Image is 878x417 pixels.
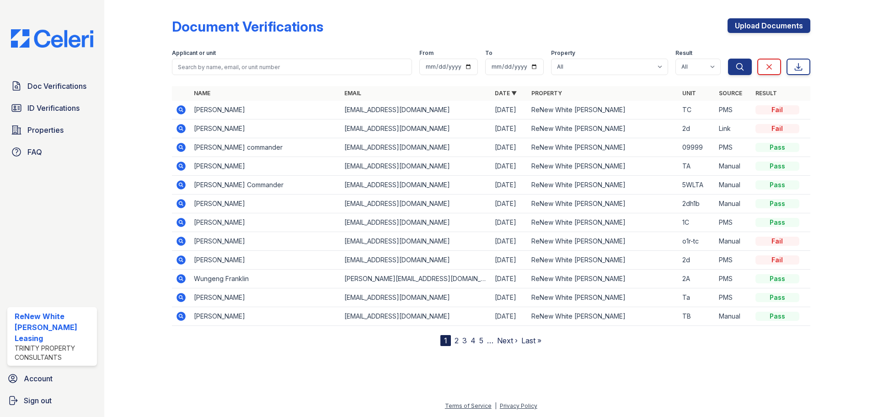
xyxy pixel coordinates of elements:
a: Terms of Service [445,402,492,409]
div: Pass [755,180,799,190]
td: [PERSON_NAME] [190,213,341,232]
td: ReNew White [PERSON_NAME] [528,138,678,157]
td: [PERSON_NAME] [190,251,341,270]
td: [DATE] [491,270,528,288]
td: Manual [715,195,752,213]
td: [DATE] [491,176,528,195]
td: Link [715,119,752,138]
td: Manual [715,307,752,326]
td: Manual [715,157,752,176]
input: Search by name, email, or unit number [172,59,412,75]
span: ID Verifications [27,103,80,114]
a: ID Verifications [7,99,97,117]
td: [PERSON_NAME] [190,157,341,176]
td: [PERSON_NAME] Commander [190,176,341,195]
label: From [419,49,434,57]
td: [EMAIL_ADDRESS][DOMAIN_NAME] [341,157,491,176]
label: Property [551,49,575,57]
div: Fail [755,105,799,114]
td: [EMAIL_ADDRESS][DOMAIN_NAME] [341,232,491,251]
td: [EMAIL_ADDRESS][DOMAIN_NAME] [341,307,491,326]
td: [DATE] [491,195,528,213]
td: [PERSON_NAME] [190,195,341,213]
td: [PERSON_NAME][EMAIL_ADDRESS][DOMAIN_NAME] [341,270,491,288]
td: Ta [679,288,715,307]
a: Result [755,90,777,97]
td: ReNew White [PERSON_NAME] [528,101,678,119]
td: ReNew White [PERSON_NAME] [528,251,678,270]
td: o1r-tc [679,232,715,251]
td: [DATE] [491,307,528,326]
a: Property [531,90,562,97]
td: [PERSON_NAME] commander [190,138,341,157]
td: 1C [679,213,715,232]
div: Pass [755,162,799,171]
td: ReNew White [PERSON_NAME] [528,307,678,326]
a: 3 [462,336,467,345]
td: [EMAIL_ADDRESS][DOMAIN_NAME] [341,213,491,232]
td: ReNew White [PERSON_NAME] [528,288,678,307]
label: To [485,49,493,57]
td: TB [679,307,715,326]
td: [PERSON_NAME] [190,101,341,119]
a: Account [4,369,101,388]
a: 4 [471,336,476,345]
a: Doc Verifications [7,77,97,95]
td: [EMAIL_ADDRESS][DOMAIN_NAME] [341,119,491,138]
button: Sign out [4,391,101,410]
td: TA [679,157,715,176]
td: PMS [715,251,752,270]
td: PMS [715,213,752,232]
td: 2dh1b [679,195,715,213]
td: [EMAIL_ADDRESS][DOMAIN_NAME] [341,251,491,270]
img: CE_Logo_Blue-a8612792a0a2168367f1c8372b55b34899dd931a85d93a1a3d3e32e68fde9ad4.png [4,29,101,48]
td: 09999 [679,138,715,157]
td: [EMAIL_ADDRESS][DOMAIN_NAME] [341,101,491,119]
a: Properties [7,121,97,139]
td: ReNew White [PERSON_NAME] [528,270,678,288]
td: [EMAIL_ADDRESS][DOMAIN_NAME] [341,176,491,195]
span: Properties [27,125,64,135]
a: Privacy Policy [500,402,537,409]
td: [PERSON_NAME] [190,288,341,307]
td: Manual [715,176,752,195]
a: Unit [682,90,696,97]
td: [DATE] [491,119,528,138]
label: Result [675,49,692,57]
td: 2A [679,270,715,288]
td: [DATE] [491,157,528,176]
a: Date ▼ [495,90,517,97]
div: Pass [755,274,799,283]
div: Fail [755,124,799,133]
div: Trinity Property Consultants [15,344,93,362]
a: Last » [521,336,541,345]
td: [DATE] [491,213,528,232]
td: [EMAIL_ADDRESS][DOMAIN_NAME] [341,195,491,213]
td: 2d [679,251,715,270]
div: Pass [755,312,799,321]
a: Next › [497,336,518,345]
td: [EMAIL_ADDRESS][DOMAIN_NAME] [341,138,491,157]
td: 2d [679,119,715,138]
td: [PERSON_NAME] [190,232,341,251]
td: ReNew White [PERSON_NAME] [528,213,678,232]
span: Doc Verifications [27,81,86,92]
label: Applicant or unit [172,49,216,57]
td: Manual [715,232,752,251]
a: FAQ [7,143,97,161]
td: PMS [715,288,752,307]
td: [PERSON_NAME] [190,307,341,326]
a: Email [344,90,361,97]
td: Wungeng Franklin [190,270,341,288]
div: | [495,402,497,409]
div: Document Verifications [172,18,323,35]
td: ReNew White [PERSON_NAME] [528,176,678,195]
a: Name [194,90,210,97]
td: PMS [715,101,752,119]
td: [DATE] [491,251,528,270]
td: PMS [715,138,752,157]
div: Fail [755,237,799,246]
td: ReNew White [PERSON_NAME] [528,195,678,213]
td: 5WLTA [679,176,715,195]
td: [DATE] [491,101,528,119]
